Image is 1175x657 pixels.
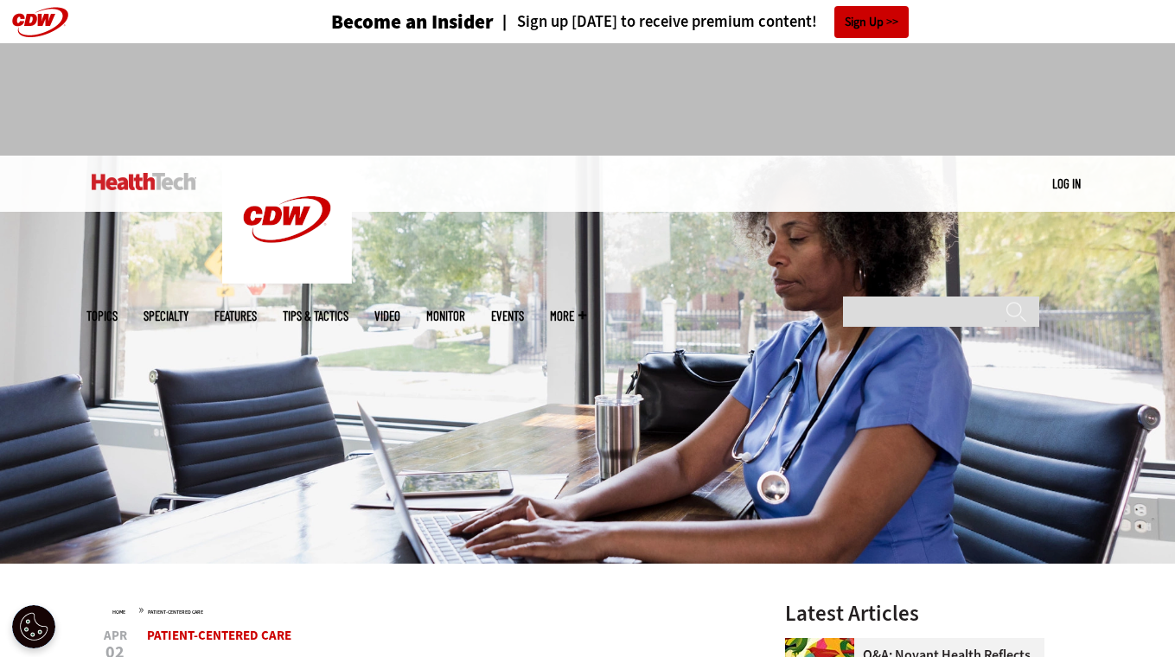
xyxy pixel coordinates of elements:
a: Home [112,609,125,616]
h3: Become an Insider [331,12,494,32]
a: Log in [1052,175,1081,191]
a: MonITor [426,309,465,322]
div: Cookie Settings [12,605,55,648]
span: Specialty [144,309,188,322]
span: More [550,309,586,322]
a: Features [214,309,257,322]
img: Home [222,156,352,284]
a: abstract illustration of a tree [785,638,863,652]
a: Patient-Centered Care [147,627,291,644]
a: Patient-Centered Care [148,609,203,616]
a: Events [491,309,524,322]
a: Video [374,309,400,322]
div: User menu [1052,175,1081,193]
a: CDW [222,270,352,288]
a: Sign Up [834,6,909,38]
div: » [112,603,740,616]
h3: Latest Articles [785,603,1044,624]
a: Tips & Tactics [283,309,348,322]
a: Sign up [DATE] to receive premium content! [494,14,817,30]
img: Home [92,173,196,190]
button: Open Preferences [12,605,55,648]
a: Become an Insider [266,12,494,32]
span: Topics [86,309,118,322]
iframe: advertisement [273,61,903,138]
span: Apr [104,629,127,642]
